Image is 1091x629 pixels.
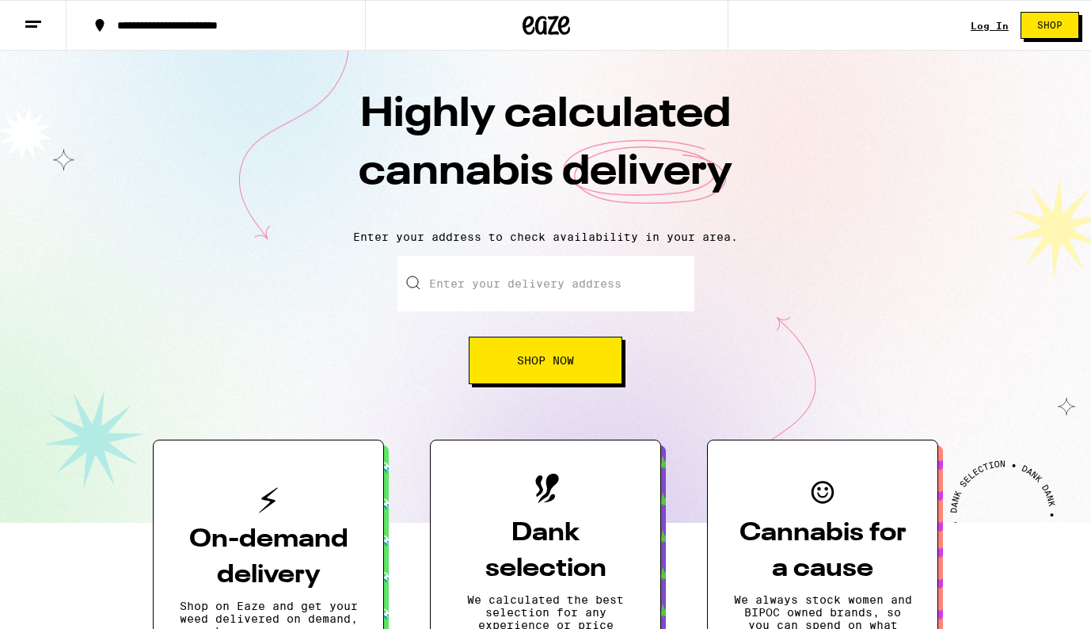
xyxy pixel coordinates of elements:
input: Enter your delivery address [397,256,694,311]
h3: On-demand delivery [179,522,358,593]
span: Shop [1037,21,1062,30]
a: Shop [1009,12,1091,39]
a: Log In [971,21,1009,31]
h3: Cannabis for a cause [733,516,912,587]
button: Shop Now [469,337,622,384]
span: Shop Now [517,355,574,366]
button: Shop [1021,12,1079,39]
span: Hi. Need any help? [10,11,114,24]
h3: Dank selection [456,516,635,587]
p: Enter your address to check availability in your area. [16,231,1075,243]
h1: Highly calculated cannabis delivery [268,86,823,218]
